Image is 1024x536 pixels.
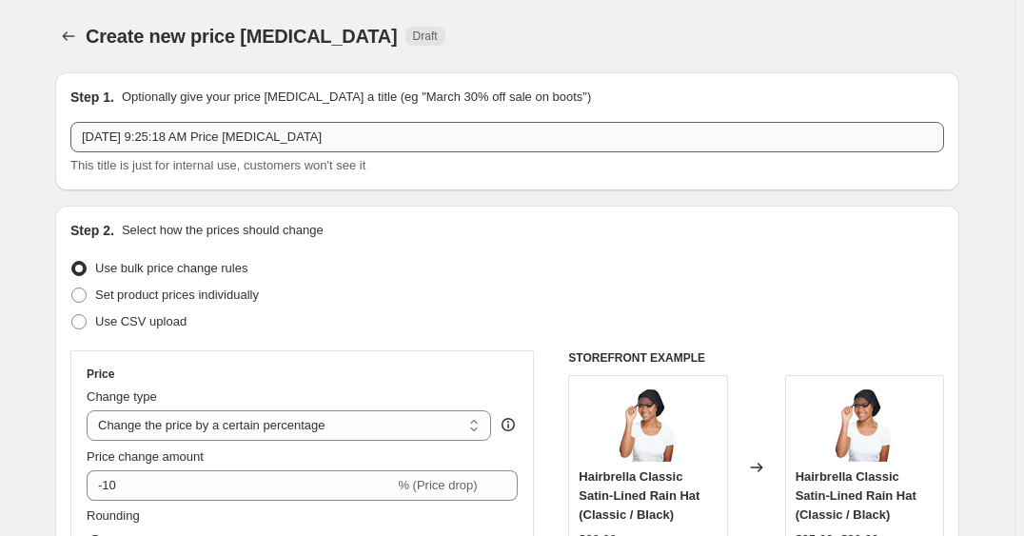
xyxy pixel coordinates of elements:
[95,314,187,328] span: Use CSV upload
[87,367,114,382] h3: Price
[70,122,944,152] input: 30% off holiday sale
[122,88,591,107] p: Optionally give your price [MEDICAL_DATA] a title (eg "March 30% off sale on boots")
[398,478,477,492] span: % (Price drop)
[87,449,204,464] span: Price change amount
[70,88,114,107] h2: Step 1.
[826,386,902,462] img: hairbrella-classic-satin-lined-rain-hathairbrella-749387_80x.jpg
[579,469,699,522] span: Hairbrella Classic Satin-Lined Rain Hat (Classic / Black)
[87,389,157,404] span: Change type
[86,26,398,47] span: Create new price [MEDICAL_DATA]
[610,386,686,462] img: hairbrella-classic-satin-lined-rain-hathairbrella-749387_80x.jpg
[499,415,518,434] div: help
[95,288,259,302] span: Set product prices individually
[568,350,944,366] h6: STOREFRONT EXAMPLE
[122,221,324,240] p: Select how the prices should change
[87,508,140,523] span: Rounding
[55,23,82,50] button: Price change jobs
[95,261,247,275] span: Use bulk price change rules
[87,470,394,501] input: -15
[413,29,438,44] span: Draft
[796,469,916,522] span: Hairbrella Classic Satin-Lined Rain Hat (Classic / Black)
[70,158,365,172] span: This title is just for internal use, customers won't see it
[70,221,114,240] h2: Step 2.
